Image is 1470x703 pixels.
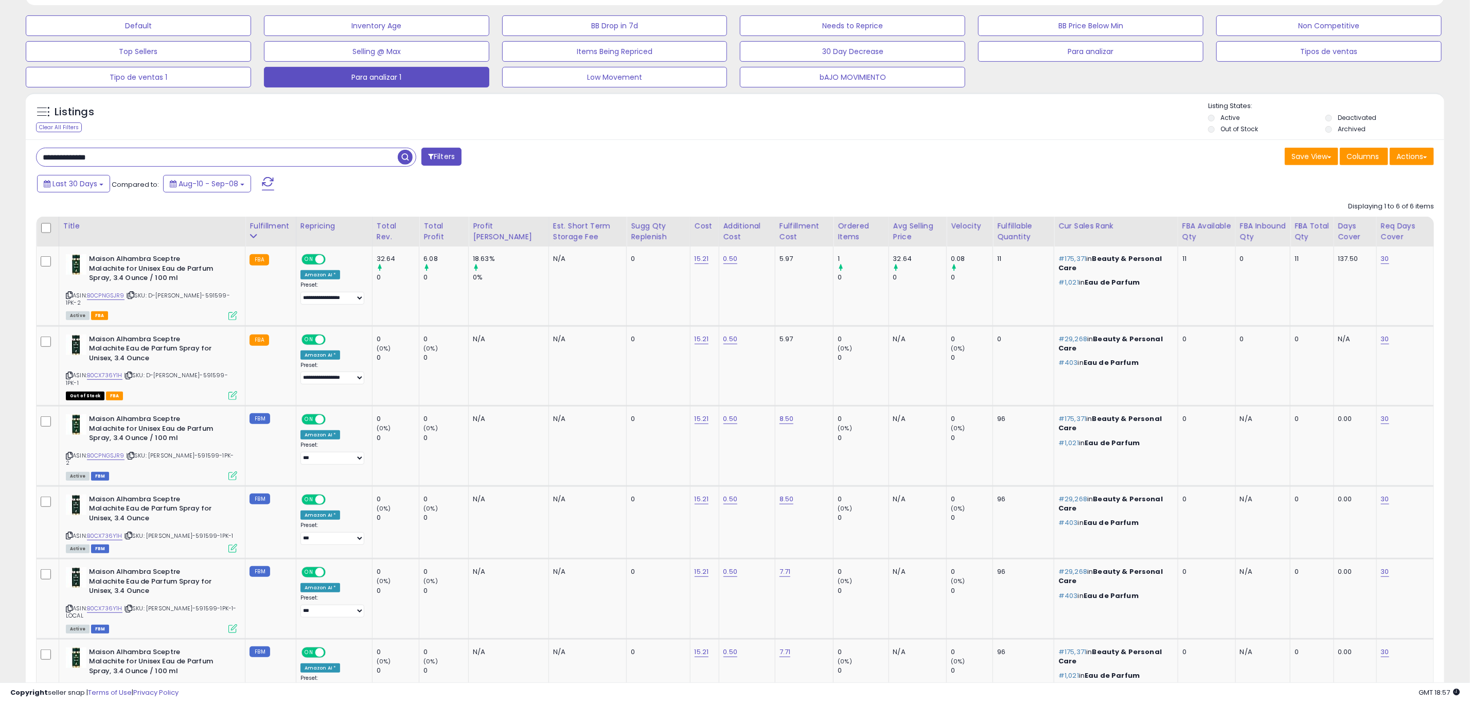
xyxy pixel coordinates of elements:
div: N/A [473,414,541,424]
div: 0 [951,586,993,595]
small: FBM [250,646,270,657]
div: N/A [893,335,938,344]
button: Para analizar 1 [264,67,489,87]
small: (0%) [423,504,438,513]
img: 31s4mvx0p8L._SL40_.jpg [66,495,86,515]
b: Maison Alhambra Sceptre Malachite for Unisex Eau de Parfum Spray, 3.4 Ounce / 100 ml [89,647,214,679]
a: 30 [1381,334,1389,344]
span: Beauty & Personal Care [1058,334,1163,353]
a: 30 [1381,567,1389,577]
div: 0 [377,567,419,576]
button: BB Drop in 7d [502,15,728,36]
a: 30 [1381,647,1389,657]
div: 0 [1182,567,1228,576]
button: Actions [1390,148,1434,165]
b: Maison Alhambra Sceptre Malachite Eau de Parfum Spray for Unisex, 3.4 Ounce [89,495,214,526]
div: Ordered Items [838,221,884,242]
div: 18.63% [473,254,548,263]
a: 30 [1381,254,1389,264]
div: 0 [1295,647,1325,657]
span: Columns [1347,151,1379,162]
div: 0 [951,495,993,504]
div: 0 [838,567,888,576]
div: Cur Sales Rank [1058,221,1174,232]
button: Items Being Repriced [502,41,728,62]
div: 0 [423,647,468,657]
div: Repricing [300,221,368,232]
button: Last 30 Days [37,175,110,192]
a: 15.21 [695,254,709,264]
div: 0 [1295,495,1325,504]
div: Days Cover [1338,221,1372,242]
div: ASIN: [66,414,237,479]
div: N/A [553,335,618,344]
span: OFF [324,568,340,577]
span: OFF [324,255,340,264]
div: Cost [695,221,715,232]
small: (0%) [951,657,965,665]
div: 0 [951,353,993,362]
div: N/A [473,567,541,576]
small: (0%) [838,344,852,353]
span: Aug-10 - Sep-08 [179,179,238,189]
span: | SKU: D-[PERSON_NAME]-591599-1PK-2 [66,291,230,307]
div: 0 [377,586,419,595]
div: FBA inbound Qty [1240,221,1286,242]
div: N/A [473,495,541,504]
th: Please note that this number is a calculation based on your required days of coverage and your ve... [627,217,690,247]
span: #403 [1058,518,1078,528]
div: N/A [1338,335,1369,344]
button: Inventory Age [264,15,489,36]
button: Save View [1285,148,1338,165]
span: Eau de Parfum [1084,518,1139,528]
div: Preset: [300,522,364,544]
div: Velocity [951,221,988,232]
span: #175,371 [1058,414,1086,424]
button: Top Sellers [26,41,251,62]
div: Fulfillment Cost [780,221,829,242]
button: Filters [421,148,462,166]
div: Sugg Qty Replenish [631,221,685,242]
button: BB Price Below Min [978,15,1203,36]
a: 15.21 [695,647,709,657]
p: Listing States: [1208,101,1444,111]
img: 31s4mvx0p8L._SL40_.jpg [66,335,86,355]
div: 0 [377,273,419,282]
div: 96 [997,495,1046,504]
div: 0.00 [1338,647,1369,657]
div: Amazon AI * [300,350,341,360]
a: 0.50 [723,647,738,657]
label: Archived [1338,125,1366,133]
div: Avg Selling Price [893,221,942,242]
div: Profit [PERSON_NAME] [473,221,544,242]
div: 11 [1182,254,1228,263]
div: 0.00 [1338,495,1369,504]
a: 8.50 [780,494,794,504]
span: OFF [324,648,340,657]
span: Beauty & Personal Care [1058,254,1162,273]
button: Para analizar [978,41,1203,62]
div: 96 [997,567,1046,576]
small: (0%) [377,577,391,585]
p: in [1058,254,1170,273]
span: Eau de Parfum [1084,591,1139,601]
div: ASIN: [66,335,237,399]
a: B0CX736Y1H [87,371,122,380]
div: 0 [838,353,888,362]
div: Req Days Cover [1381,221,1429,242]
div: 0 [1240,335,1282,344]
div: 0 [377,647,419,657]
div: Est. Short Term Storage Fee [553,221,622,242]
div: 0 [951,647,993,657]
div: Preset: [300,282,364,304]
span: Eau de Parfum [1085,277,1140,287]
div: N/A [553,414,618,424]
span: Beauty & Personal Care [1058,494,1163,513]
b: Maison Alhambra Sceptre Malachite Eau de Parfum Spray for Unisex, 3.4 Ounce [89,567,214,599]
b: Maison Alhambra Sceptre Malachite Eau de Parfum Spray for Unisex, 3.4 Ounce [89,335,214,366]
div: 0 [951,273,993,282]
a: Terms of Use [88,688,132,697]
p: in [1058,335,1170,353]
div: ASIN: [66,495,237,552]
span: ON [303,495,315,504]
